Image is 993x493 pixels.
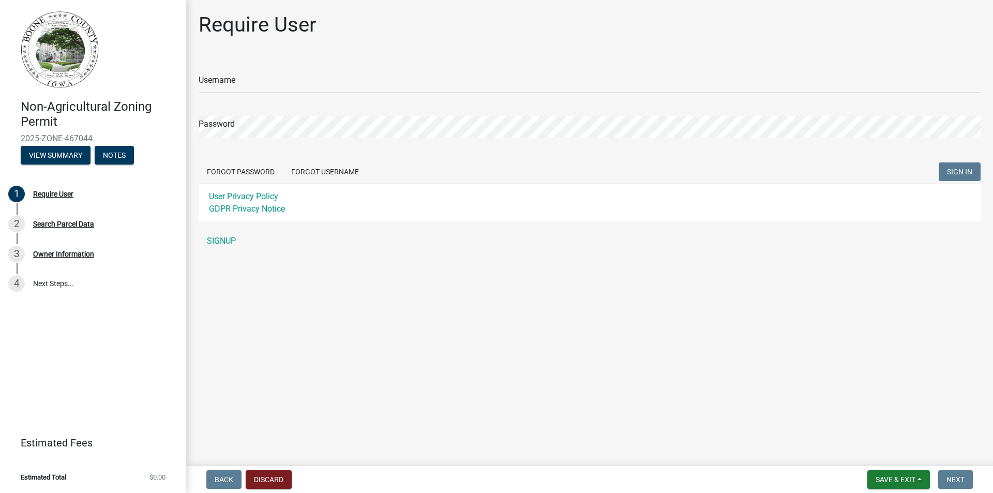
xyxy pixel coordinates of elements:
wm-modal-confirm: Summary [21,152,91,160]
span: $0.00 [149,474,165,481]
div: 3 [8,246,25,262]
div: 1 [8,186,25,202]
button: Forgot Password [199,162,283,181]
h1: Require User [199,12,317,37]
span: 2025-ZONE-467044 [21,133,165,143]
button: Discard [246,470,292,489]
a: User Privacy Policy [209,191,278,201]
span: Back [215,475,233,484]
button: SIGN IN [939,162,981,181]
button: Notes [95,146,134,165]
img: Boone County, Iowa [21,11,99,88]
button: Next [938,470,973,489]
div: 2 [8,216,25,232]
h4: Non-Agricultural Zoning Permit [21,99,178,129]
span: Next [946,475,965,484]
button: Forgot Username [283,162,367,181]
a: GDPR Privacy Notice [209,204,285,214]
button: Save & Exit [867,470,930,489]
div: Search Parcel Data [33,220,94,228]
a: Estimated Fees [8,432,170,453]
wm-modal-confirm: Notes [95,152,134,160]
div: Require User [33,190,73,198]
div: 4 [8,275,25,292]
span: Estimated Total [21,474,66,481]
span: Save & Exit [876,475,915,484]
a: SIGNUP [199,231,981,251]
button: Back [206,470,242,489]
div: Owner Information [33,250,94,258]
button: View Summary [21,146,91,165]
span: SIGN IN [947,168,972,176]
